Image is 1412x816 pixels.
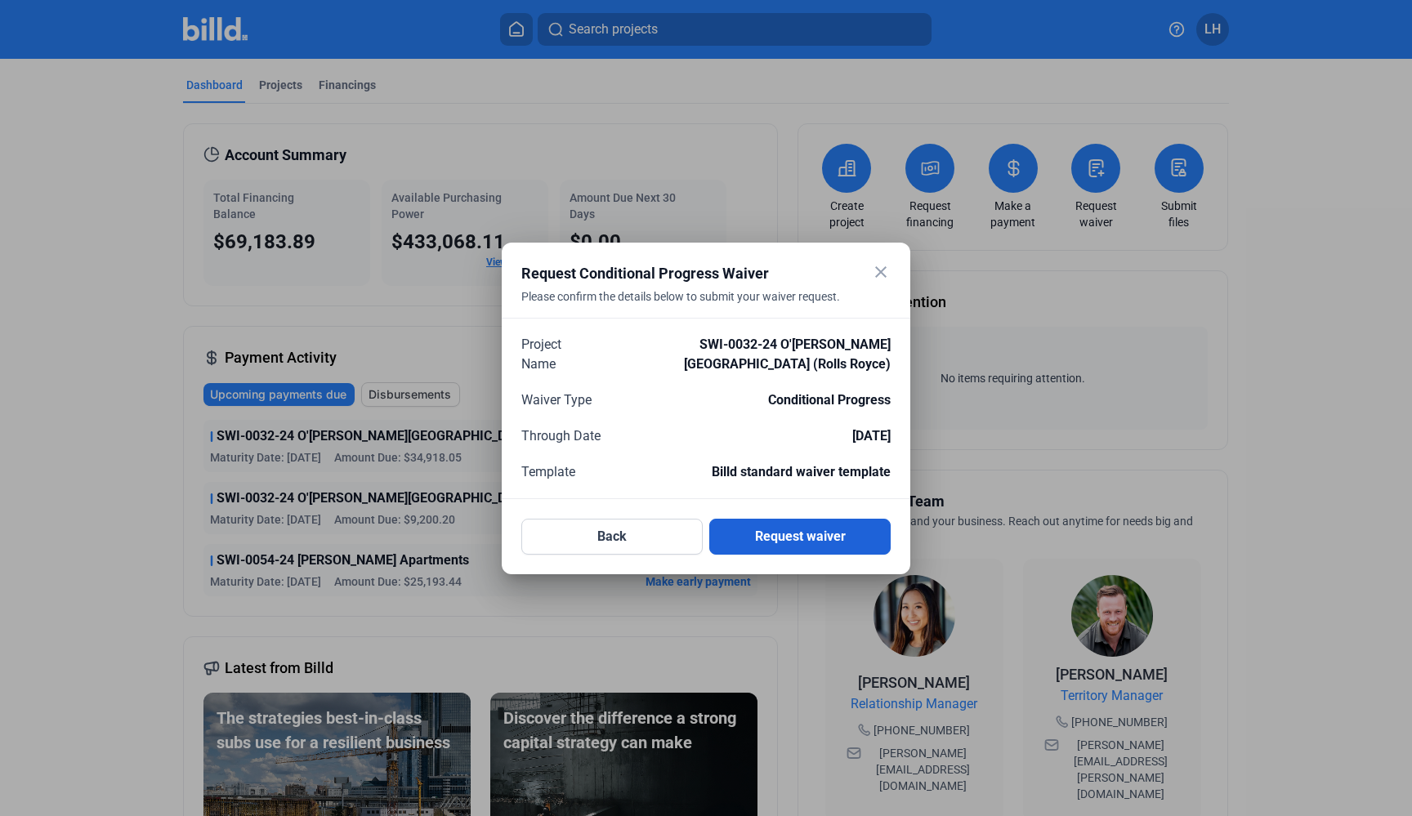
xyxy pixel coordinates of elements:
span: Waiver Type [521,390,592,410]
span: [DATE] [852,426,891,446]
span: Conditional Progress [768,390,891,410]
div: Please confirm the details below to submit your waiver request. [521,288,850,324]
span: Project Name [521,335,582,374]
button: Request waiver [709,519,891,555]
div: Request Conditional Progress Waiver [521,262,850,285]
span: Template [521,462,575,482]
mat-icon: close [871,262,891,282]
button: Back [521,519,703,555]
span: Through Date [521,426,601,446]
span: SWI-0032-24 O'[PERSON_NAME][GEOGRAPHIC_DATA] (Rolls Royce) [582,335,891,374]
span: Billd standard waiver template [712,462,891,482]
